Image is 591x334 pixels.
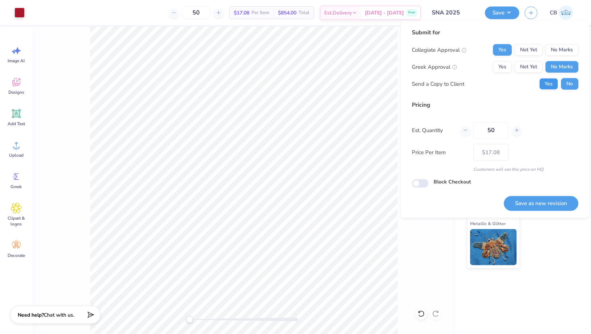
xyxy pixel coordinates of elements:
[545,44,578,56] button: No Marks
[299,9,309,17] span: Total
[278,9,296,17] span: $854.00
[515,61,543,73] button: Not Yet
[44,312,74,318] span: Chat with us.
[412,148,468,157] label: Price Per Item
[234,9,249,17] span: $17.08
[412,28,578,37] div: Submit for
[470,220,506,227] span: Metallic & Glitter
[493,44,512,56] button: Yes
[412,101,578,109] div: Pricing
[186,316,193,323] div: Accessibility label
[9,152,24,158] span: Upload
[550,9,557,17] span: CB
[182,6,210,19] input: – –
[545,61,578,73] button: No Marks
[252,9,269,17] span: Per Item
[426,5,480,20] input: Untitled Design
[324,9,352,17] span: Est. Delivery
[434,178,471,186] label: Block Checkout
[412,46,467,54] div: Collegiate Approval
[8,58,25,64] span: Image AI
[539,78,558,90] button: Yes
[504,196,578,211] button: Save as new revision
[408,10,415,15] span: Free
[412,63,457,71] div: Greek Approval
[8,89,24,95] span: Designs
[18,312,44,318] strong: Need help?
[515,44,543,56] button: Not Yet
[11,184,22,190] span: Greek
[493,61,512,73] button: Yes
[546,5,577,20] a: CB
[8,121,25,127] span: Add Text
[412,80,464,88] div: Send a Copy to Client
[561,78,578,90] button: No
[8,253,25,258] span: Decorate
[473,122,508,139] input: – –
[485,7,519,19] button: Save
[412,126,455,135] label: Est. Quantity
[559,5,573,20] img: Chhavi Bansal
[4,215,28,227] span: Clipart & logos
[412,166,578,173] div: Customers will see this price on HQ.
[365,9,404,17] span: [DATE] - [DATE]
[470,229,517,265] img: Metallic & Glitter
